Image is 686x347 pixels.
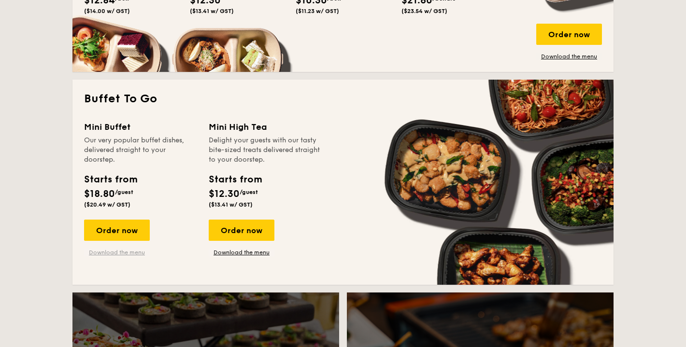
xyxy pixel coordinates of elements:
span: ($11.23 w/ GST) [296,8,339,14]
div: Order now [84,220,150,241]
a: Download the menu [84,249,150,256]
div: Order now [209,220,274,241]
a: Download the menu [209,249,274,256]
span: /guest [115,189,133,195]
span: $12.30 [209,188,240,200]
a: Download the menu [536,53,602,60]
div: Starts from [84,172,137,187]
span: ($14.00 w/ GST) [84,8,130,14]
span: ($20.49 w/ GST) [84,201,130,208]
span: ($23.54 w/ GST) [401,8,447,14]
div: Order now [536,24,602,45]
span: ($13.41 w/ GST) [209,201,253,208]
span: ($13.41 w/ GST) [190,8,234,14]
div: Starts from [209,172,261,187]
span: $18.80 [84,188,115,200]
div: Mini High Tea [209,120,322,134]
div: Our very popular buffet dishes, delivered straight to your doorstep. [84,136,197,165]
div: Mini Buffet [84,120,197,134]
div: Delight your guests with our tasty bite-sized treats delivered straight to your doorstep. [209,136,322,165]
span: /guest [240,189,258,195]
h2: Buffet To Go [84,91,602,107]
